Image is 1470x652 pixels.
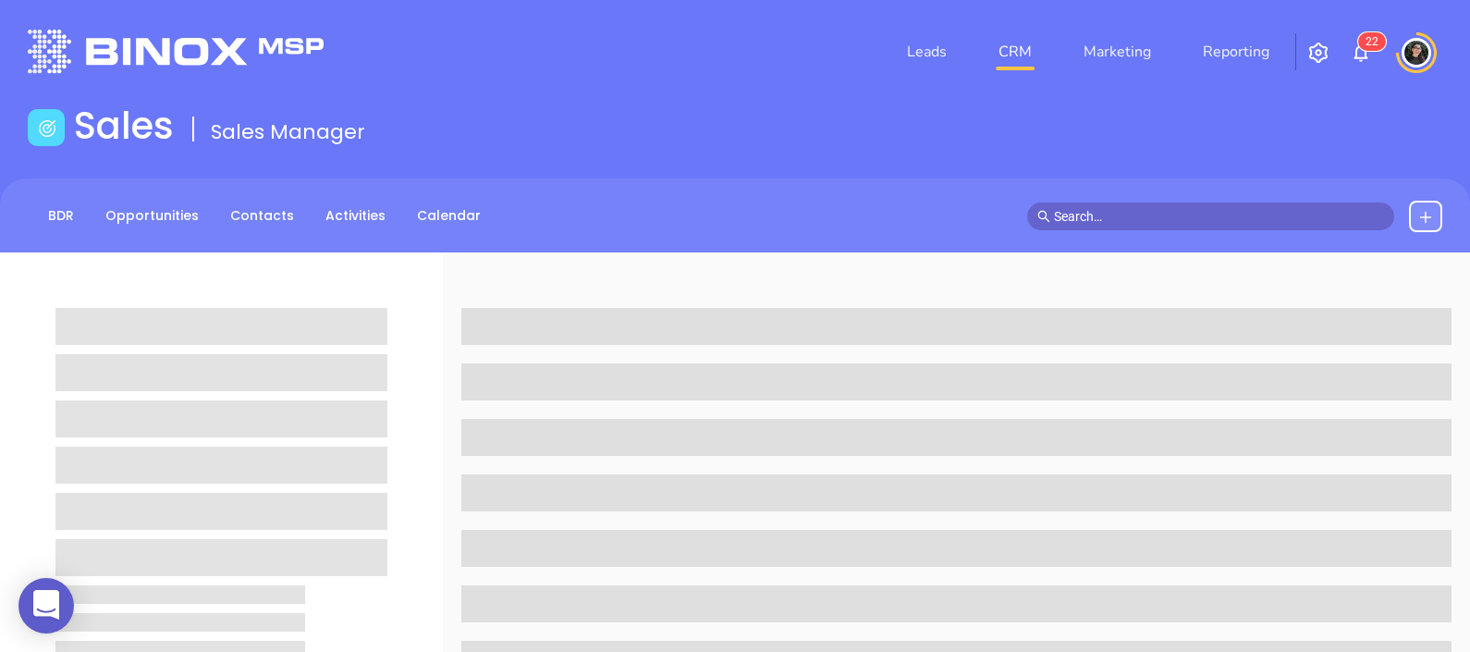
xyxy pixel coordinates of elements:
[74,104,174,148] h1: Sales
[219,201,305,231] a: Contacts
[1307,42,1329,64] img: iconSetting
[211,117,365,146] span: Sales Manager
[1358,32,1386,51] sup: 22
[1372,35,1378,48] span: 2
[1037,210,1050,223] span: search
[314,201,397,231] a: Activities
[1350,42,1372,64] img: iconNotification
[900,33,954,70] a: Leads
[94,201,210,231] a: Opportunities
[406,201,492,231] a: Calendar
[1195,33,1277,70] a: Reporting
[37,201,85,231] a: BDR
[1054,206,1385,227] input: Search…
[991,33,1039,70] a: CRM
[1402,38,1431,68] img: user
[1076,33,1158,70] a: Marketing
[28,30,324,73] img: logo
[1366,35,1372,48] span: 2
